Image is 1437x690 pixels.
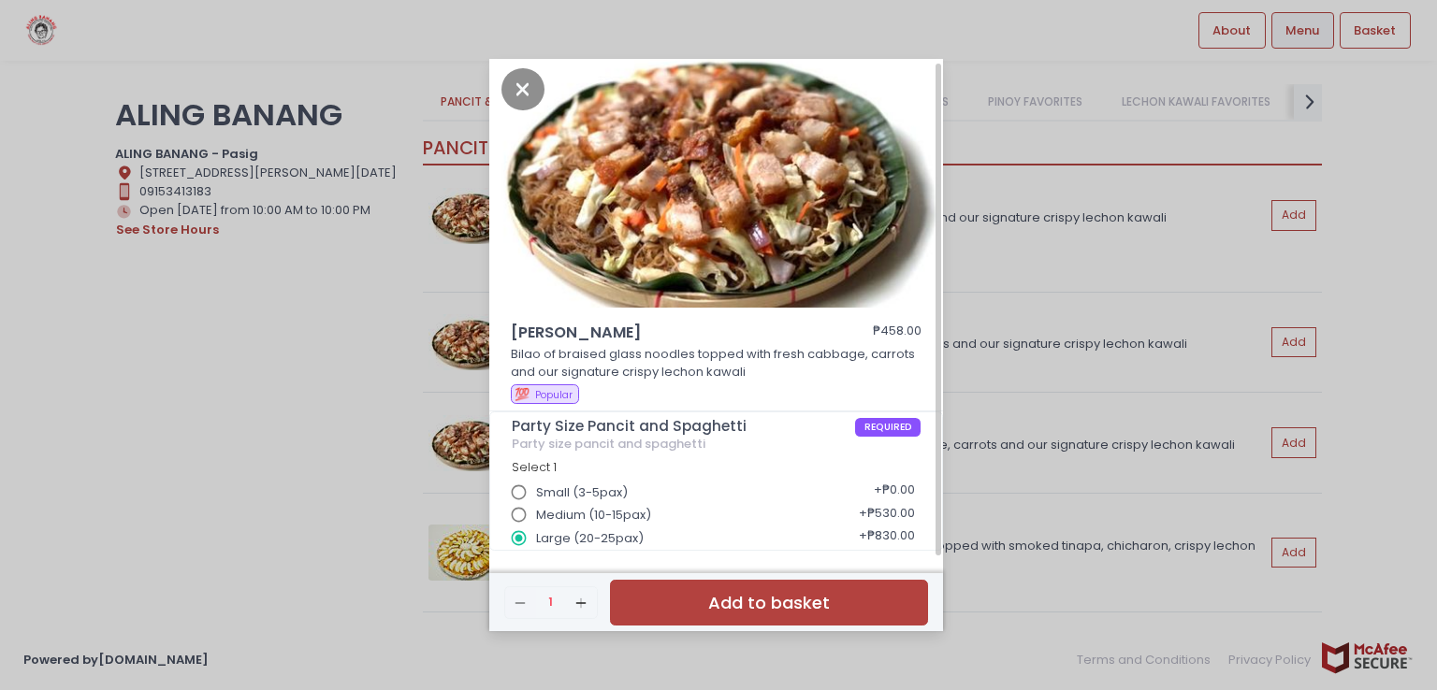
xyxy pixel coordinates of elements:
[855,418,922,437] span: REQUIRED
[536,506,651,525] span: Medium (10-15pax)
[852,497,921,533] div: + ₱530.00
[515,385,530,403] span: 💯
[867,475,921,510] div: + ₱0.00
[610,580,928,625] button: Add to basket
[852,521,921,556] div: + ₱830.00
[512,418,855,435] span: Party Size Pancit and Spaghetti
[873,322,922,344] div: ₱458.00
[536,529,644,548] span: Large (20-25pax)
[501,79,544,97] button: Close
[512,437,922,452] div: Party size pancit and spaghetti
[535,388,573,402] span: Popular
[511,345,922,381] p: Bilao of braised glass noodles topped with fresh cabbage, carrots and our signature crispy lechon...
[489,54,943,309] img: Bihon Bilao
[536,483,628,502] span: Small (3-5pax)
[511,322,820,344] span: [PERSON_NAME]
[512,459,557,475] span: Select 1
